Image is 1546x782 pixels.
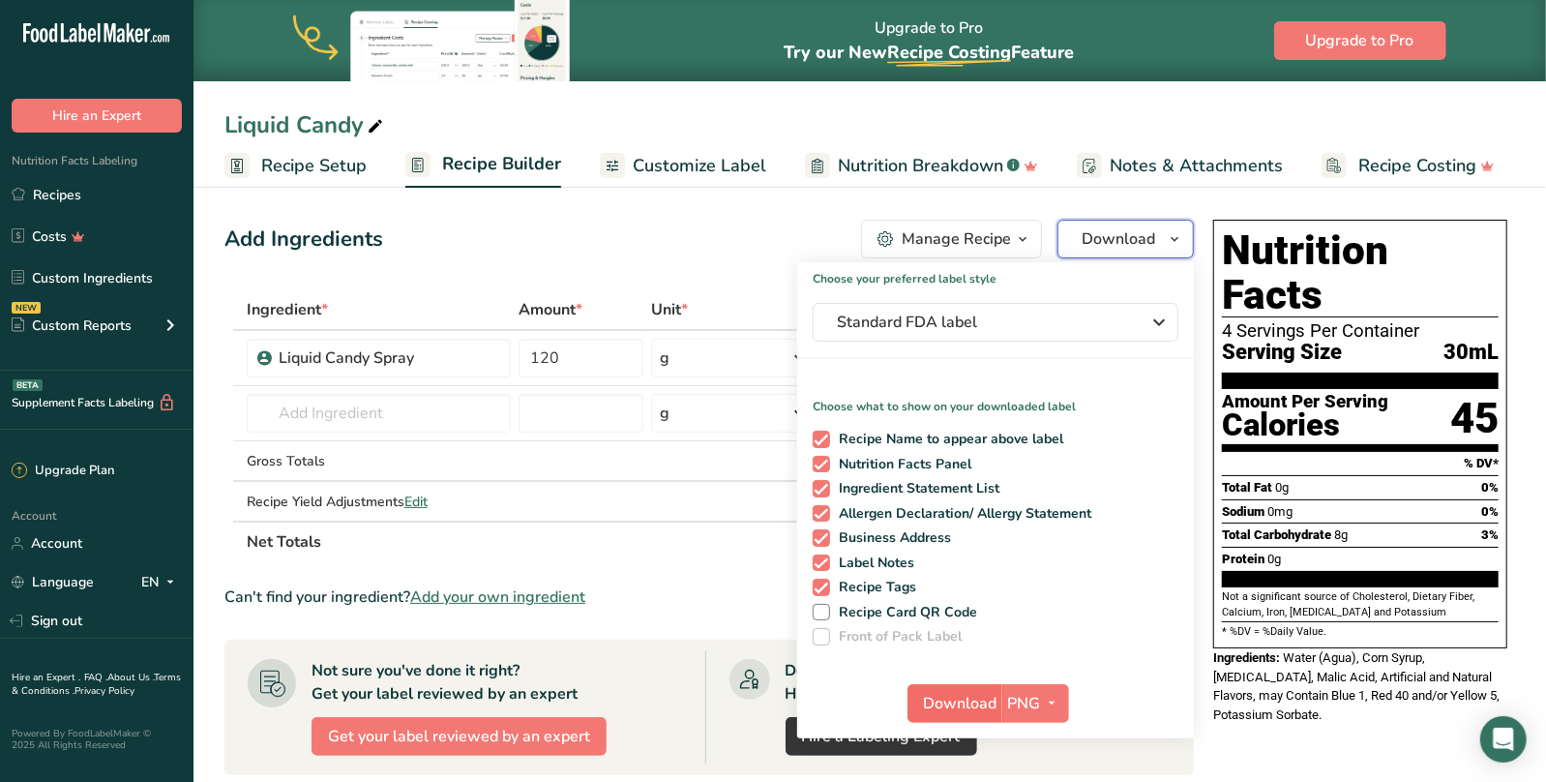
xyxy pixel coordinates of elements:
span: Total Carbohydrate [1222,527,1331,542]
div: Add Ingredients [224,224,383,256]
span: Customize Label [633,153,766,179]
span: 3% [1481,527,1499,542]
span: Recipe Name to appear above label [830,431,1064,448]
div: Amount Per Serving [1222,393,1388,411]
div: Liquid Candy Spray [279,346,500,370]
span: Business Address [830,529,952,547]
div: Not sure you've done it right? Get your label reviewed by an expert [312,659,578,706]
div: Don't have time to do it? Hire a labeling expert to do it for you [786,659,1050,706]
div: Can't find your ingredient? [224,586,1194,609]
span: Protein [1222,552,1264,566]
span: Nutrition Breakdown [838,153,1003,179]
span: Recipe Costing [887,41,1011,64]
div: Recipe Yield Adjustments [247,492,512,512]
button: Hire an Expert [12,99,182,133]
span: Unit [651,298,688,321]
span: Try our New Feature [784,41,1074,64]
h1: Choose your preferred label style [797,262,1194,287]
span: Standard FDA label [837,311,1127,334]
span: Download [1082,227,1155,251]
span: Allergen Declaration/ Allergy Statement [830,505,1092,523]
span: Recipe Card QR Code [830,604,978,621]
div: NEW [12,302,41,314]
span: Water (Agua), Corn Syrup, [MEDICAL_DATA], Malic Acid, Artificial and Natural Flavors, may Contain... [1213,650,1500,722]
div: Calories [1222,411,1388,439]
a: About Us . [107,671,154,684]
button: Manage Recipe [861,220,1042,258]
button: Get your label reviewed by an expert [312,717,607,756]
a: Customize Label [600,144,766,188]
span: Recipe Setup [261,153,367,179]
div: g [660,402,669,425]
span: 0g [1275,480,1289,495]
span: 30mL [1443,341,1499,365]
span: 0mg [1267,504,1293,519]
a: Nutrition Breakdown [805,144,1038,188]
a: Hire an Expert . [12,671,80,684]
span: Notes & Attachments [1110,153,1283,179]
span: Recipe Builder [442,151,561,177]
a: Language [12,565,94,599]
span: 0% [1481,504,1499,519]
span: PNG [1008,692,1041,715]
span: Recipe Tags [830,579,917,596]
span: Amount [519,298,582,321]
span: 8g [1334,527,1348,542]
span: Ingredient [247,298,328,321]
div: Upgrade Plan [12,462,114,481]
span: Sodium [1222,504,1264,519]
span: 0g [1267,552,1281,566]
div: Powered By FoodLabelMaker © 2025 All Rights Reserved [12,728,182,751]
a: Recipe Costing [1322,144,1495,188]
span: 0% [1481,480,1499,495]
section: Not a significant source of Cholesterol, Dietary Fiber, Calcium, Iron, [MEDICAL_DATA] and Potassium [1222,589,1499,621]
div: Open Intercom Messenger [1480,716,1527,763]
div: Custom Reports [12,316,132,336]
span: Ingredients: [1213,650,1280,665]
span: Ingredient Statement List [830,480,1000,497]
span: Nutrition Facts Panel [830,456,972,473]
section: % DV* [1222,452,1499,475]
a: Recipe Setup [224,144,367,188]
input: Add Ingredient [247,394,512,433]
button: Standard FDA label [813,303,1178,342]
span: Add your own ingredient [410,586,585,609]
div: BETA [13,379,43,391]
span: Recipe Costing [1358,153,1476,179]
span: Download [924,692,997,715]
span: Upgrade to Pro [1306,29,1414,52]
div: Manage Recipe [902,227,1011,251]
a: Notes & Attachments [1077,144,1283,188]
div: g [660,346,669,370]
div: Gross Totals [247,451,512,471]
div: 45 [1450,393,1499,444]
a: Privacy Policy [74,684,134,698]
th: Net Totals [243,521,951,561]
span: Front of Pack Label [830,628,963,646]
div: 4 Servings Per Container [1222,321,1499,341]
button: PNG [1002,684,1069,723]
span: Total Fat [1222,480,1272,495]
p: Choose what to show on your downloaded label [797,382,1194,415]
div: Upgrade to Pro [784,1,1074,81]
span: Serving Size [1222,341,1342,365]
div: EN [141,571,182,594]
button: Upgrade to Pro [1274,21,1446,60]
span: Edit [404,493,428,511]
a: Hire a Labeling Expert [786,717,977,756]
span: Label Notes [830,555,915,572]
h1: Nutrition Facts [1222,228,1499,317]
section: * %DV = %Daily Value. [1222,621,1499,640]
a: Terms & Conditions . [12,671,181,698]
span: Get your label reviewed by an expert [328,725,590,748]
a: FAQ . [84,671,107,684]
a: Recipe Builder [405,142,561,189]
button: Download [1057,220,1194,258]
button: Download [907,684,1002,723]
div: Liquid Candy [224,107,387,142]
